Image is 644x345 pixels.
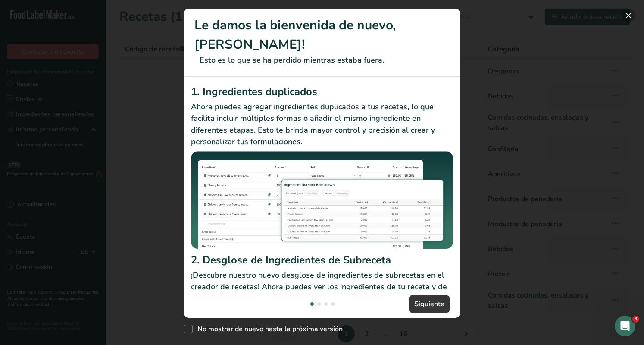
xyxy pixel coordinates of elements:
[194,16,450,54] h1: Le damos la bienvenida de nuevo, [PERSON_NAME]!
[191,269,453,304] p: ¡Descubre nuestro nuevo desglose de ingredientes de subrecetas en el creador de recetas! Ahora pu...
[193,325,343,333] span: No mostrar de nuevo hasta la próxima versión
[414,299,444,309] span: Siguiente
[191,151,453,249] img: Ingredientes duplicados
[615,316,635,336] iframe: Intercom live chat
[191,84,453,99] h2: 1. Ingredientes duplicados
[409,295,450,313] button: Siguiente
[632,316,639,323] span: 3
[194,54,450,66] p: Esto es lo que se ha perdido mientras estaba fuera.
[191,252,453,268] h2: 2. Desglose de Ingredientes de Subreceta
[191,101,453,148] p: Ahora puedes agregar ingredientes duplicados a tus recetas, lo que facilita incluir múltiples for...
